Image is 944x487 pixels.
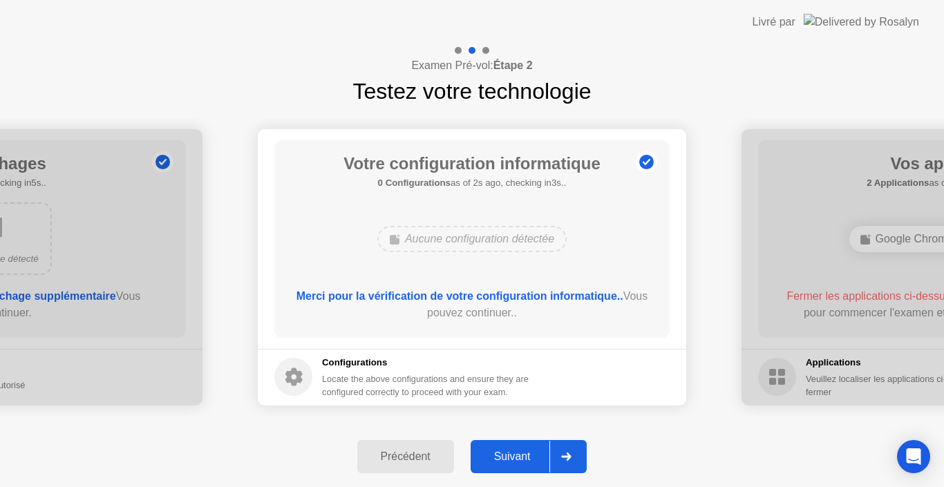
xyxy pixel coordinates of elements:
[377,226,567,252] div: Aucune configuration détectée
[361,450,450,463] div: Précédent
[897,440,930,473] div: Open Intercom Messenger
[804,14,919,30] img: Delivered by Rosalyn
[294,288,650,321] div: Vous pouvez continuer..
[296,290,623,302] b: Merci pour la vérification de votre configuration informatique..
[322,372,531,399] div: Locate the above configurations and ensure they are configured correctly to proceed with your exam.
[378,178,451,188] b: 0 Configurations
[475,450,550,463] div: Suivant
[493,59,533,71] b: Étape 2
[343,151,601,176] h1: Votre configuration informatique
[322,356,531,370] h5: Configurations
[343,176,601,190] h5: as of 2s ago, checking in3s..
[411,57,532,74] h4: Examen Pré-vol:
[352,75,591,108] h1: Testez votre technologie
[357,440,454,473] button: Précédent
[753,14,795,30] div: Livré par
[471,440,587,473] button: Suivant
